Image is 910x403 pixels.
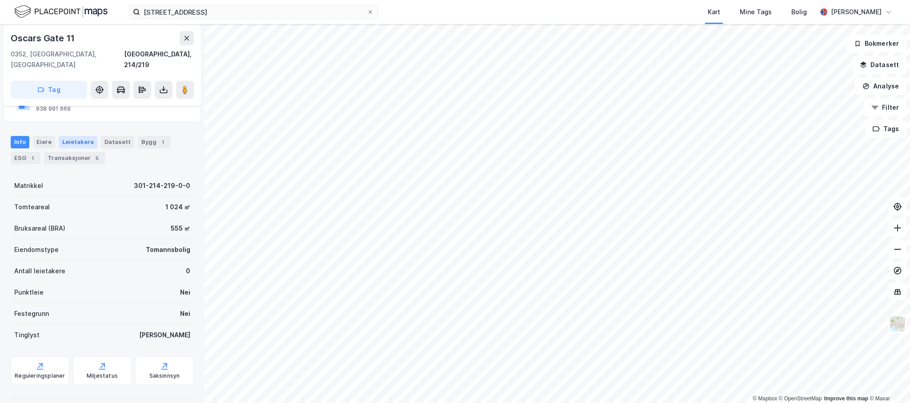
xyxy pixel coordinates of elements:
img: Z [889,315,906,332]
div: 1 [28,154,37,163]
div: Miljøstatus [87,372,118,379]
img: logo.f888ab2527a4732fd821a326f86c7f29.svg [14,4,108,20]
div: Saksinnsyn [149,372,180,379]
div: Leietakere [59,136,97,148]
div: Tomteareal [14,202,50,212]
div: Bygg [138,136,171,148]
div: [GEOGRAPHIC_DATA], 214/219 [124,49,194,70]
div: 555 ㎡ [171,223,190,234]
div: Eiere [33,136,55,148]
button: Tag [11,81,87,99]
div: Info [11,136,29,148]
div: 1 024 ㎡ [165,202,190,212]
div: Eiendomstype [14,244,59,255]
button: Tags [865,120,906,138]
div: Bruksareal (BRA) [14,223,65,234]
button: Datasett [852,56,906,74]
div: Reguleringsplaner [15,372,65,379]
a: Improve this map [824,395,868,402]
a: Mapbox [753,395,777,402]
div: ESG [11,152,40,164]
div: Matrikkel [14,180,43,191]
iframe: Chat Widget [866,360,910,403]
div: 301-214-219-0-0 [134,180,190,191]
button: Filter [864,99,906,116]
div: Tinglyst [14,330,40,340]
button: Bokmerker [846,35,906,52]
div: 5 [92,154,101,163]
a: OpenStreetMap [779,395,822,402]
div: Festegrunn [14,308,49,319]
div: Antall leietakere [14,266,65,276]
div: Kart [708,7,720,17]
div: 938 991 669 [36,105,71,112]
div: Bolig [791,7,807,17]
div: 1 [158,138,167,147]
div: 0 [186,266,190,276]
div: Nei [180,308,190,319]
div: Nei [180,287,190,298]
div: [PERSON_NAME] [831,7,882,17]
div: [PERSON_NAME] [139,330,190,340]
div: 0352, [GEOGRAPHIC_DATA], [GEOGRAPHIC_DATA] [11,49,124,70]
div: Mine Tags [740,7,772,17]
div: Punktleie [14,287,44,298]
button: Analyse [855,77,906,95]
input: Søk på adresse, matrikkel, gårdeiere, leietakere eller personer [140,5,367,19]
div: Transaksjoner [44,152,105,164]
div: Datasett [101,136,134,148]
div: Oscars Gate 11 [11,31,76,45]
div: Tomannsbolig [146,244,190,255]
